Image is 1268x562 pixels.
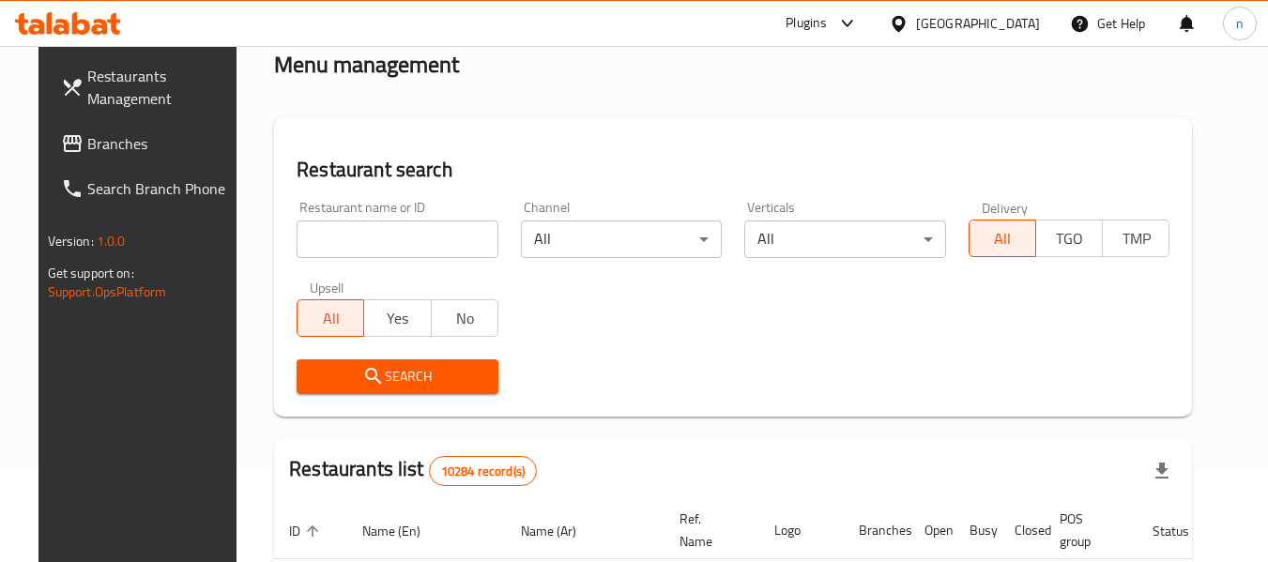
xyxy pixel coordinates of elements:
[305,305,357,332] span: All
[1153,520,1214,542] span: Status
[46,53,251,121] a: Restaurants Management
[909,502,955,559] th: Open
[297,299,364,337] button: All
[1035,220,1103,257] button: TGO
[1060,508,1115,553] span: POS group
[297,359,498,394] button: Search
[955,502,1000,559] th: Busy
[46,121,251,166] a: Branches
[274,50,459,80] h2: Menu management
[521,520,601,542] span: Name (Ar)
[759,502,844,559] th: Logo
[297,156,1169,184] h2: Restaurant search
[916,13,1040,34] div: [GEOGRAPHIC_DATA]
[439,305,491,332] span: No
[1110,225,1162,252] span: TMP
[289,520,325,542] span: ID
[431,299,498,337] button: No
[363,299,431,337] button: Yes
[1000,502,1045,559] th: Closed
[977,225,1029,252] span: All
[1139,448,1184,494] div: Export file
[310,281,344,294] label: Upsell
[1044,225,1095,252] span: TGO
[312,365,483,388] span: Search
[48,261,134,285] span: Get support on:
[969,220,1036,257] button: All
[844,502,909,559] th: Branches
[1236,13,1244,34] span: n
[289,455,537,486] h2: Restaurants list
[297,220,498,258] input: Search for restaurant name or ID..
[48,280,167,304] a: Support.OpsPlatform
[97,229,126,253] span: 1.0.0
[1102,220,1169,257] button: TMP
[430,463,536,480] span: 10284 record(s)
[87,65,236,110] span: Restaurants Management
[46,166,251,211] a: Search Branch Phone
[680,508,737,553] span: Ref. Name
[982,201,1029,214] label: Delivery
[744,220,946,258] div: All
[429,456,537,486] div: Total records count
[362,520,445,542] span: Name (En)
[48,229,94,253] span: Version:
[786,12,827,35] div: Plugins
[87,132,236,155] span: Branches
[521,220,723,258] div: All
[372,305,423,332] span: Yes
[87,177,236,200] span: Search Branch Phone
